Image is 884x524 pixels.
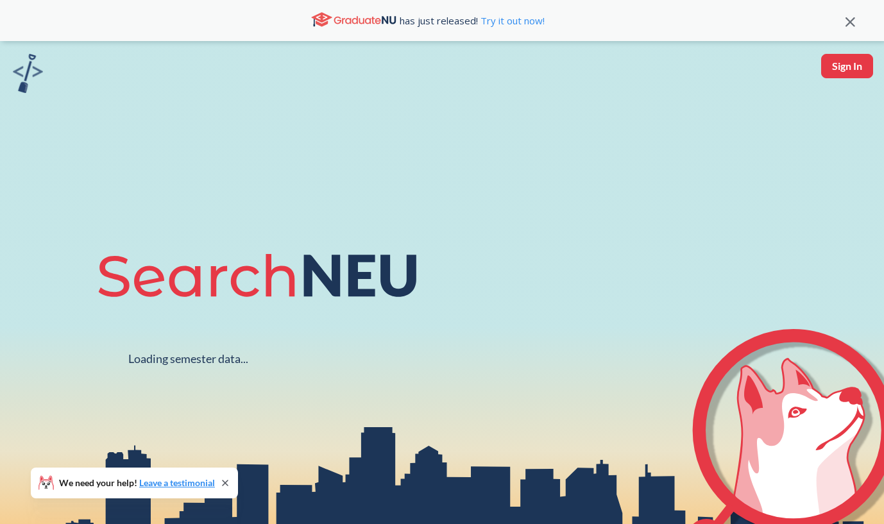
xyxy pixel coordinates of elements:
img: sandbox logo [13,54,43,93]
button: Sign In [821,54,873,78]
a: Try it out now! [478,14,545,27]
div: Loading semester data... [128,351,248,366]
a: sandbox logo [13,54,43,97]
span: We need your help! [59,478,215,487]
a: Leave a testimonial [139,477,215,488]
span: has just released! [400,13,545,28]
